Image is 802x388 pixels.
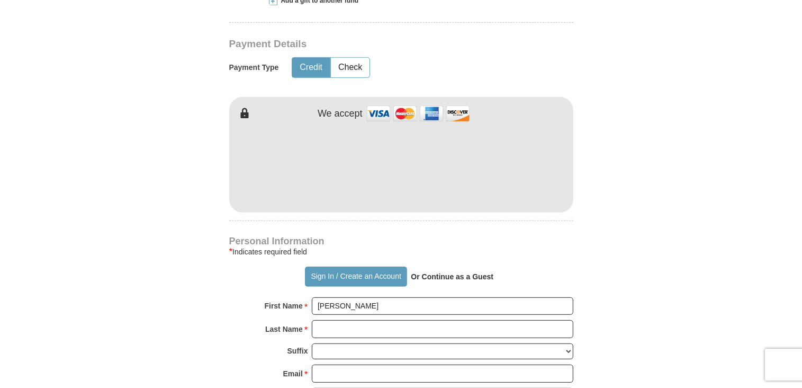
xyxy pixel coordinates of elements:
[292,58,330,77] button: Credit
[229,245,573,258] div: Indicates required field
[305,267,407,287] button: Sign In / Create an Account
[229,237,573,245] h4: Personal Information
[287,343,308,358] strong: Suffix
[265,322,303,337] strong: Last Name
[411,272,493,281] strong: Or Continue as a Guest
[283,366,303,381] strong: Email
[229,38,499,50] h3: Payment Details
[265,298,303,313] strong: First Name
[318,108,363,120] h4: We accept
[365,102,471,125] img: credit cards accepted
[229,63,279,72] h5: Payment Type
[331,58,370,77] button: Check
